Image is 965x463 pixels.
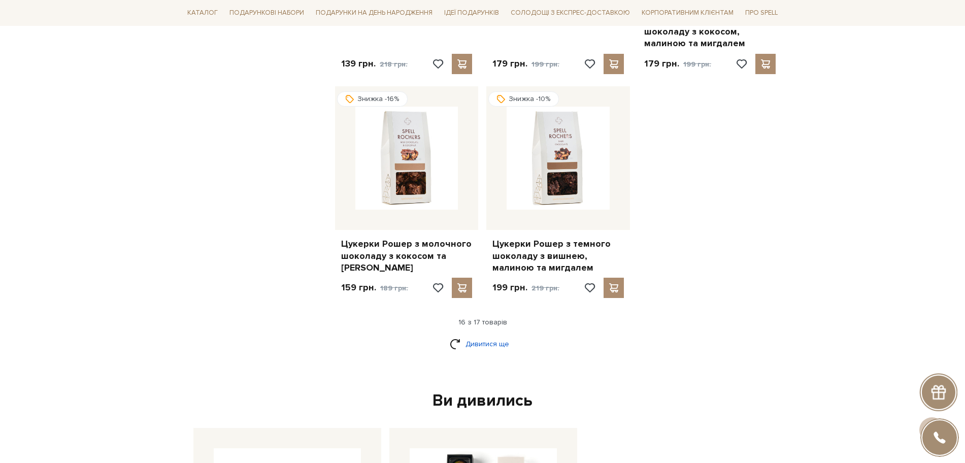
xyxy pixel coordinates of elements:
[450,335,516,353] a: Дивитися ще
[492,282,559,294] p: 199 грн.
[189,390,776,412] div: Ви дивились
[312,5,437,21] span: Подарунки на День народження
[644,58,711,70] p: 179 грн.
[440,5,503,21] span: Ідеї подарунків
[380,284,408,292] span: 189 грн.
[644,14,776,50] a: Цукерки Рошер з білого шоколаду з кокосом, малиною та мигдалем
[488,91,559,107] div: Знижка -10%
[531,60,559,69] span: 199 грн.
[531,284,559,292] span: 219 грн.
[183,5,222,21] span: Каталог
[337,91,408,107] div: Знижка -16%
[380,60,408,69] span: 218 грн.
[492,238,624,274] a: Цукерки Рошер з темного шоколаду з вишнею, малиною та мигдалем
[492,58,559,70] p: 179 грн.
[741,5,782,21] span: Про Spell
[225,5,308,21] span: Подарункові набори
[683,60,711,69] span: 199 грн.
[341,58,408,70] p: 139 грн.
[638,4,738,21] a: Корпоративним клієнтам
[341,238,473,274] a: Цукерки Рошер з молочного шоколаду з кокосом та [PERSON_NAME]
[179,318,786,327] div: 16 з 17 товарів
[341,282,408,294] p: 159 грн.
[507,4,634,21] a: Солодощі з експрес-доставкою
